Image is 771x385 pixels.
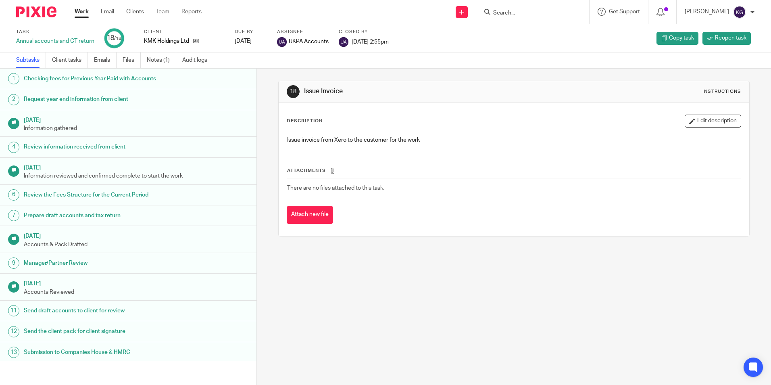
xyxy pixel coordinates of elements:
h1: Send draft accounts to client for review [24,305,174,317]
span: UKPA Accounts [289,38,329,46]
a: Team [156,8,169,16]
div: 18 [287,85,300,98]
div: Instructions [702,88,741,95]
h1: Manager/Partner Review [24,257,174,269]
a: Copy task [656,32,698,45]
p: Accounts & Pack Drafted [24,241,249,249]
h1: Checking fees for Previous Year Paid with Accounts [24,73,174,85]
img: svg%3E [733,6,746,19]
div: Annual accounts and CT return [16,37,94,45]
p: Information reviewed and confirmed complete to start the work [24,172,249,180]
h1: Send the client pack for client signature [24,325,174,337]
div: 4 [8,142,19,153]
a: Email [101,8,114,16]
h1: [DATE] [24,278,249,288]
h1: Submission to Companies House & HMRC [24,346,174,358]
div: 2 [8,94,19,105]
small: /18 [114,36,121,41]
a: Emails [94,52,117,68]
span: Attachments [287,168,326,173]
label: Due by [235,29,267,35]
label: Task [16,29,94,35]
a: Subtasks [16,52,46,68]
label: Client [144,29,225,35]
h1: [DATE] [24,162,249,172]
div: 6 [8,189,19,201]
a: Notes (1) [147,52,176,68]
span: Reopen task [715,34,746,42]
a: Client tasks [52,52,88,68]
a: Reopen task [702,32,751,45]
label: Assignee [277,29,329,35]
h1: [DATE] [24,114,249,124]
a: Work [75,8,89,16]
p: Issue invoice from Xero to the customer for the work [287,136,740,144]
label: Closed by [339,29,389,35]
div: 11 [8,305,19,316]
button: Attach new file [287,206,333,224]
button: Edit description [685,115,741,128]
div: 7 [8,210,19,221]
a: Files [123,52,141,68]
h1: Review the Fees Structure for the Current Period [24,189,174,201]
a: Clients [126,8,144,16]
a: Audit logs [182,52,213,68]
a: Reports [181,8,202,16]
div: 9 [8,257,19,269]
div: 18 [107,33,121,43]
div: 1 [8,73,19,84]
span: [DATE] 2:55pm [352,39,389,44]
h1: Prepare draft accounts and tax return [24,209,174,222]
img: svg%3E [277,37,287,47]
div: [DATE] [235,37,267,45]
h1: Request year end information from client [24,93,174,105]
p: KMK Holdings Ltd [144,37,189,45]
span: Copy task [669,34,694,42]
img: Pixie [16,6,56,17]
span: There are no files attached to this task. [287,185,384,191]
input: Search [492,10,565,17]
h1: [DATE] [24,230,249,240]
span: Get Support [609,9,640,15]
img: svg%3E [339,37,348,47]
p: Accounts Reviewed [24,288,249,296]
p: [PERSON_NAME] [685,8,729,16]
div: 13 [8,347,19,358]
div: 12 [8,326,19,337]
h1: Issue Invoice [304,87,531,96]
h1: Review information received from client [24,141,174,153]
p: Information gathered [24,124,249,132]
p: Description [287,118,323,124]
